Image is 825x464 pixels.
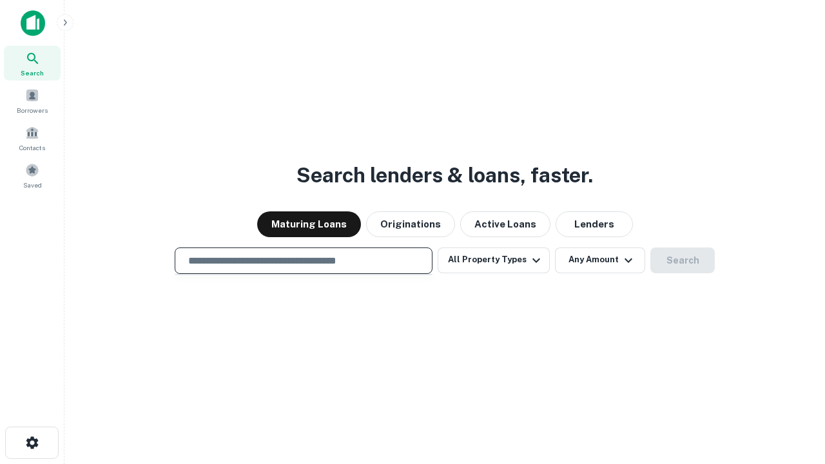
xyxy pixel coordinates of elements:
[19,142,45,153] span: Contacts
[21,68,44,78] span: Search
[4,121,61,155] a: Contacts
[17,105,48,115] span: Borrowers
[4,158,61,193] a: Saved
[4,46,61,81] a: Search
[296,160,593,191] h3: Search lenders & loans, faster.
[438,247,550,273] button: All Property Types
[4,83,61,118] a: Borrowers
[460,211,550,237] button: Active Loans
[257,211,361,237] button: Maturing Loans
[366,211,455,237] button: Originations
[556,211,633,237] button: Lenders
[555,247,645,273] button: Any Amount
[23,180,42,190] span: Saved
[21,10,45,36] img: capitalize-icon.png
[761,361,825,423] iframe: Chat Widget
